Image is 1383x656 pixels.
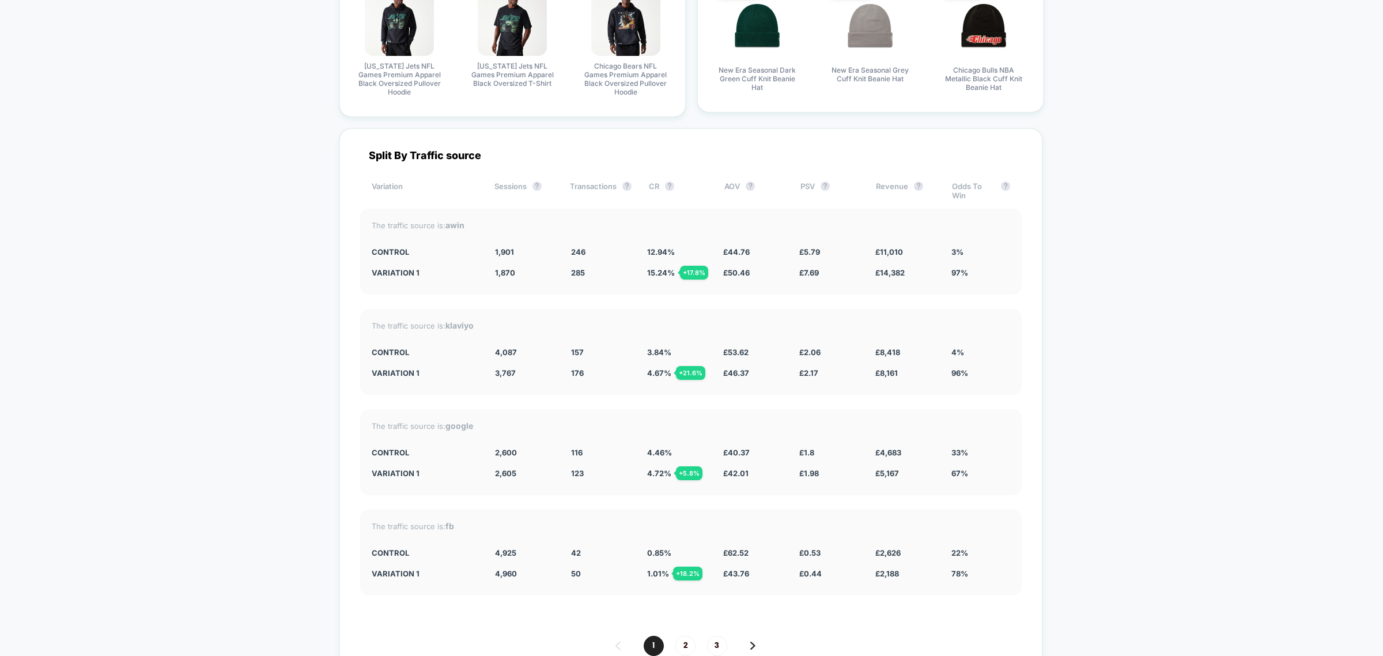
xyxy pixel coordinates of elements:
[445,321,474,330] strong: klaviyo
[622,182,632,191] button: ?
[676,366,705,380] div: + 21.6 %
[1001,182,1010,191] button: ?
[680,266,708,280] div: + 17.8 %
[799,548,821,557] span: £ 0.53
[951,569,1010,578] div: 78%
[821,182,830,191] button: ?
[360,149,1022,161] div: Split By Traffic source
[495,368,516,378] span: 3,767
[951,247,1010,257] div: 3%
[495,348,517,357] span: 4,087
[571,268,585,277] span: 285
[799,469,819,478] span: £ 1.98
[799,569,822,578] span: £ 0.44
[372,348,478,357] div: CONTROL
[665,182,674,191] button: ?
[647,348,671,357] span: 3.84 %
[649,182,707,200] div: CR
[951,448,1010,457] div: 33%
[495,469,516,478] span: 2,605
[647,368,671,378] span: 4.67 %
[707,636,727,656] span: 3
[799,268,819,277] span: £ 7.69
[495,247,514,257] span: 1,901
[723,469,749,478] span: £ 42.01
[875,268,905,277] span: £ 14,382
[445,220,464,230] strong: awin
[495,548,516,557] span: 4,925
[875,368,898,378] span: £ 8,161
[571,368,584,378] span: 176
[495,268,515,277] span: 1,870
[875,247,903,257] span: £ 11,010
[647,268,675,277] span: 15.24 %
[723,348,749,357] span: £ 53.62
[356,62,443,96] span: [US_STATE] Jets NFL Games Premium Apparel Black Oversized Pullover Hoodie
[372,421,1010,431] div: The traffic source is:
[875,548,901,557] span: £ 2,626
[746,182,755,191] button: ?
[571,448,583,457] span: 116
[647,469,671,478] span: 4.72 %
[875,469,899,478] span: £ 5,167
[570,182,632,200] div: Transactions
[723,448,750,457] span: £ 40.37
[571,469,584,478] span: 123
[799,348,821,357] span: £ 2.06
[495,448,517,457] span: 2,600
[723,268,750,277] span: £ 50.46
[647,247,675,257] span: 12.94 %
[372,368,478,378] div: Variation 1
[445,421,473,431] strong: google
[495,569,517,578] span: 4,960
[494,182,553,200] div: Sessions
[800,182,859,200] div: PSV
[876,182,934,200] div: Revenue
[723,368,749,378] span: £ 46.37
[647,548,671,557] span: 0.85 %
[875,348,900,357] span: £ 8,418
[372,521,1010,531] div: The traffic source is:
[914,182,923,191] button: ?
[372,448,478,457] div: CONTROL
[952,182,1010,200] div: Odds To Win
[951,268,1010,277] div: 97%
[532,182,542,191] button: ?
[571,569,581,578] span: 50
[647,448,672,457] span: 4.46 %
[372,268,478,277] div: Variation 1
[673,567,702,580] div: + 18.2 %
[571,348,584,357] span: 157
[372,469,478,478] div: Variation 1
[571,247,585,257] span: 246
[571,548,581,557] span: 42
[827,66,913,83] span: New Era Seasonal Grey Cuff Knit Beanie Hat
[647,569,669,578] span: 1.01 %
[723,569,749,578] span: £ 43.76
[469,62,556,88] span: [US_STATE] Jets NFL Games Premium Apparel Black Oversized T-Shirt
[799,247,820,257] span: £ 5.79
[583,62,669,96] span: Chicago Bears NFL Games Premium Apparel Black Oversized Pullover Hoodie
[372,321,1010,330] div: The traffic source is:
[675,636,696,656] span: 2
[724,182,783,200] div: AOV
[372,548,478,557] div: CONTROL
[445,521,454,531] strong: fb
[676,466,702,480] div: + 5.8 %
[799,448,814,457] span: £ 1.8
[372,247,478,257] div: CONTROL
[951,548,1010,557] div: 22%
[951,368,1010,378] div: 96%
[372,569,478,578] div: Variation 1
[723,548,749,557] span: £ 62.52
[799,368,818,378] span: £ 2.17
[723,247,750,257] span: £ 44.76
[951,348,1010,357] div: 4%
[644,636,664,656] span: 1
[940,66,1027,92] span: Chicago Bulls NBA Metallic Black Cuff Knit Beanie Hat
[951,469,1010,478] div: 67%
[714,66,800,92] span: New Era Seasonal Dark Green Cuff Knit Beanie Hat
[372,220,1010,230] div: The traffic source is:
[750,642,755,650] img: pagination forward
[372,182,477,200] div: Variation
